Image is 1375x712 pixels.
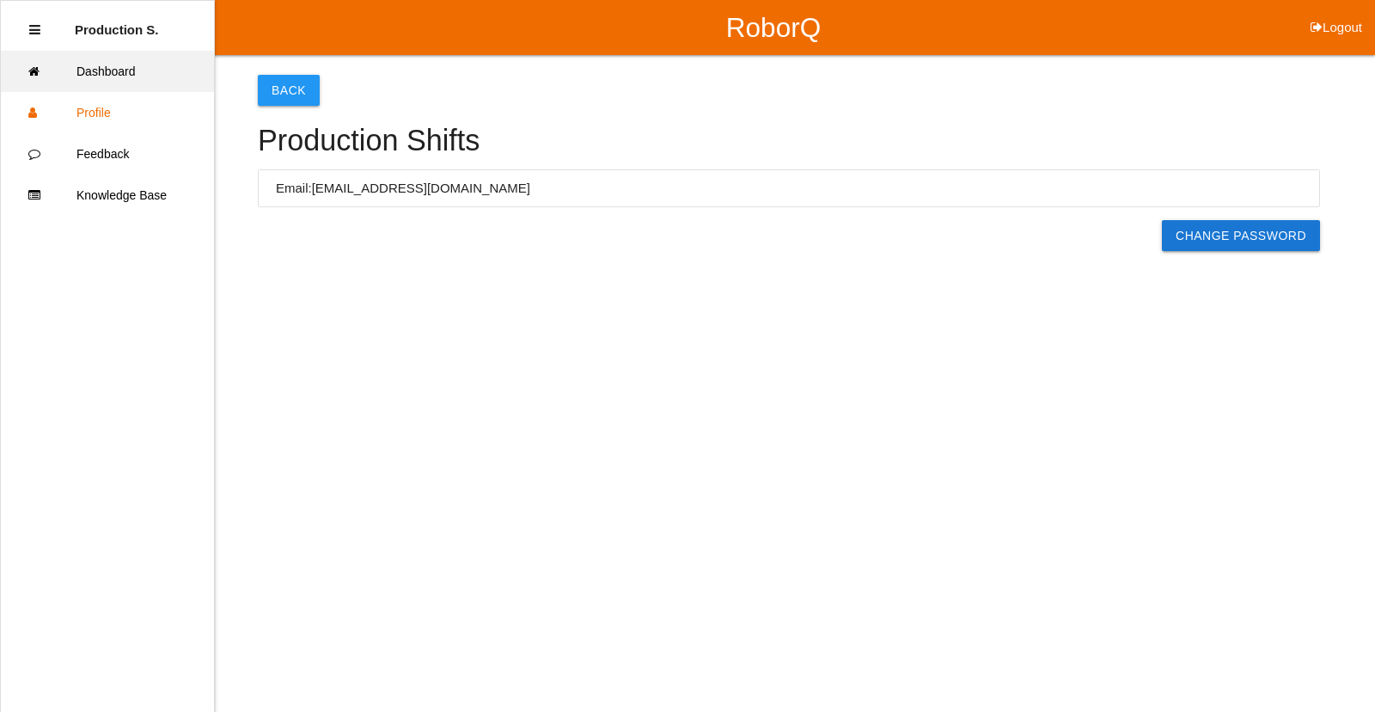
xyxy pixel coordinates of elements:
h4: Production Shifts [258,125,1320,157]
button: Back [258,75,320,106]
p: Production Shifts [75,9,159,37]
div: Close [29,9,40,51]
a: Change Password [1162,220,1320,251]
a: Profile [1,92,214,133]
a: Knowledge Base [1,175,214,216]
a: Feedback [1,133,214,175]
a: Dashboard [1,51,214,92]
li: Email: [EMAIL_ADDRESS][DOMAIN_NAME] [259,170,1319,207]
